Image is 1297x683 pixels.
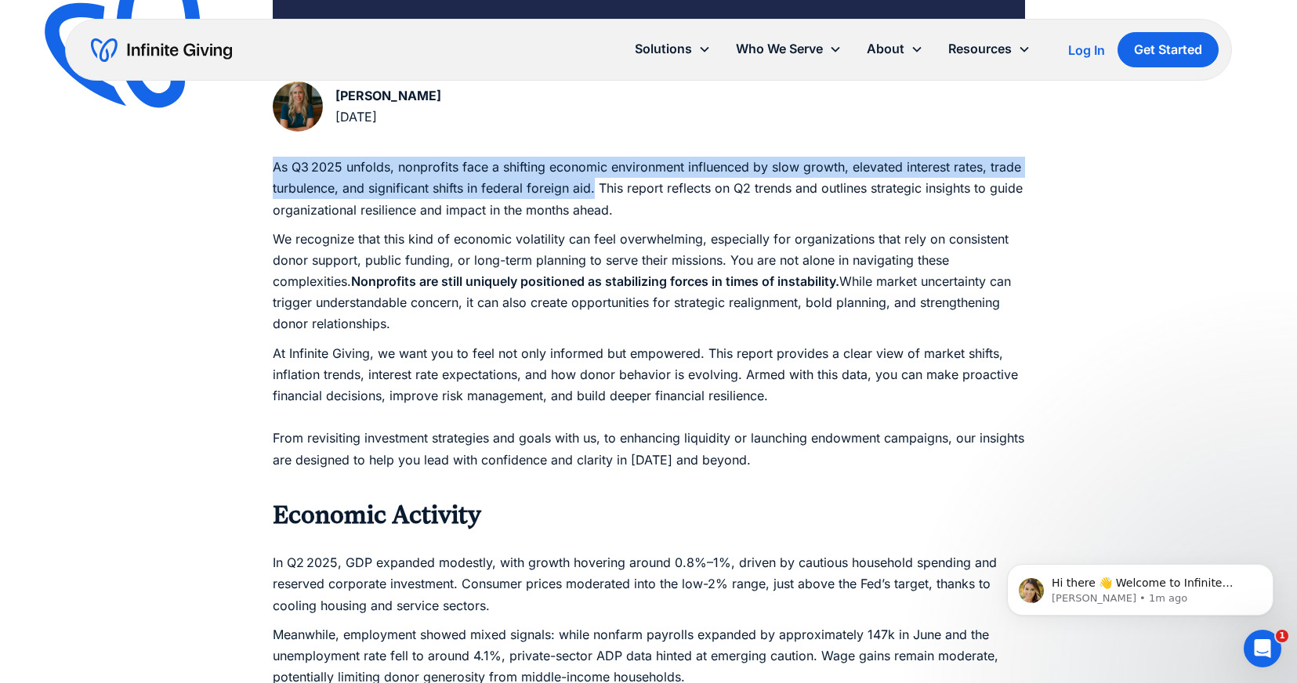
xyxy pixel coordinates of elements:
p: At Infinite Giving, we want you to feel not only informed but empowered. This report provides a c... [273,343,1025,492]
div: [DATE] [335,107,441,128]
strong: Nonprofits are still uniquely positioned as stabilizing forces in times of instability. [351,273,839,289]
a: home [91,38,232,63]
a: Get Started [1118,32,1219,67]
span: 1 [1276,630,1288,642]
iframe: Intercom live chat [1244,630,1281,667]
div: About [867,38,904,60]
iframe: Intercom notifications message [984,531,1297,641]
div: Solutions [635,38,692,60]
p: As Q3 2025 unfolds, nonprofits face a shifting economic environment influenced by slow growth, el... [273,157,1025,221]
div: Log In [1068,44,1105,56]
p: In Q2 2025, GDP expanded modestly, with growth hovering around 0.8%–1%, driven by cautious househ... [273,531,1025,616]
div: Resources [948,38,1012,60]
a: [PERSON_NAME][DATE] [273,81,441,132]
a: Log In [1068,41,1105,60]
div: Who We Serve [723,32,854,66]
div: About [854,32,936,66]
p: We recognize that this kind of economic volatility can feel overwhelming, especially for organiza... [273,229,1025,335]
strong: Economic Activity [273,501,481,529]
div: [PERSON_NAME] [335,85,441,107]
div: Who We Serve [736,38,823,60]
div: Resources [936,32,1043,66]
div: Solutions [622,32,723,66]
